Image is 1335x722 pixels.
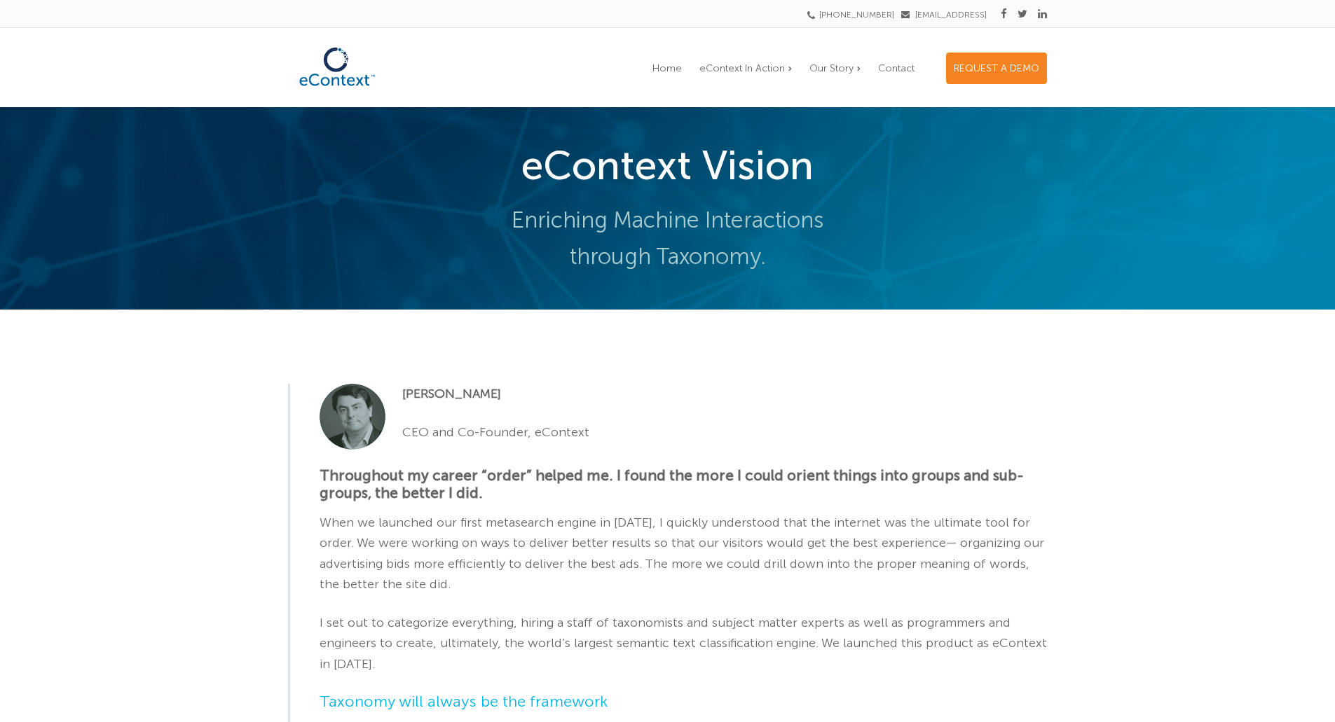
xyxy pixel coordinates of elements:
strong: [PERSON_NAME] [402,386,501,401]
p: CEO and Co-Founder, eContext [320,422,1047,443]
a: [PHONE_NUMBER] [812,10,894,20]
h1: eContext Vision [288,142,1047,190]
span: REQUEST A DEMO [954,62,1039,74]
p: When we launched our first metasearch engine in [DATE], I quickly understood that the internet wa... [320,513,1047,595]
p: I set out to categorize everything, hiring a staff of taxonomists and subject matter experts as w... [320,613,1047,674]
a: [EMAIL_ADDRESS] [901,10,987,20]
a: Home [645,53,689,83]
a: Contact [871,53,922,83]
a: Twitter [1018,8,1027,20]
a: Linkedin [1038,8,1047,20]
a: Facebook [1001,8,1007,20]
p: Enriching Machine Interactions through Taxonomy. [288,202,1047,275]
h5: Throughout my career “order” helped me. I found the more I could orient things into groups and su... [320,466,1047,501]
a: REQUEST A DEMO [946,53,1047,84]
img: eContext [288,40,386,94]
span: Contact [878,62,915,74]
span: Taxonomy will always be the framework [320,692,608,711]
span: Our Story [809,62,854,74]
span: Home [652,62,682,74]
span: eContext In Action [699,62,785,74]
a: eContext [288,82,386,97]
